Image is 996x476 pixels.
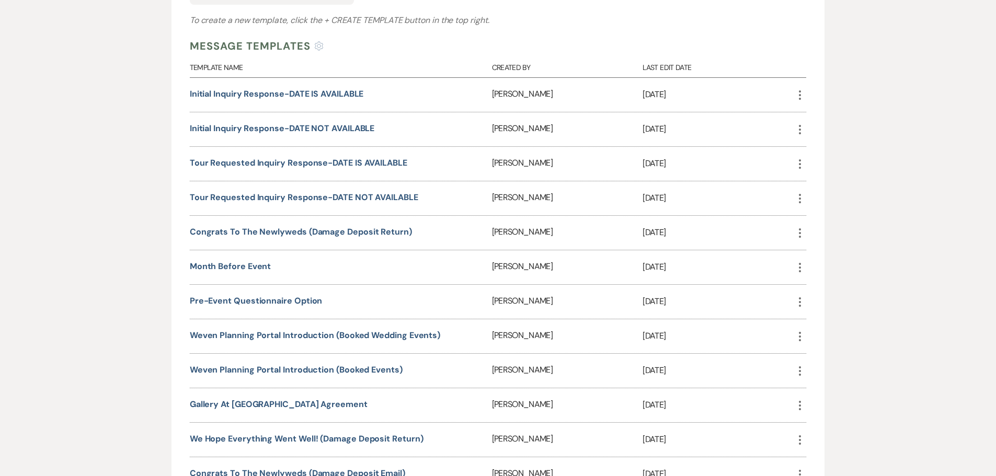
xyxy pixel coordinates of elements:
p: [DATE] [643,157,794,170]
p: [DATE] [643,88,794,101]
a: Weven Planning Portal Introduction (Booked Events) [190,364,403,375]
a: Initial Inquiry Response-DATE IS AVAILABLE [190,88,364,99]
p: [DATE] [643,260,794,274]
p: [DATE] [643,329,794,343]
span: + Create Template [324,15,403,26]
p: [DATE] [643,226,794,239]
div: [PERSON_NAME] [492,216,643,250]
div: [PERSON_NAME] [492,112,643,146]
div: [PERSON_NAME] [492,285,643,319]
a: Tour Requested Inquiry Response-DATE IS AVAILABLE [190,157,407,168]
p: [DATE] [643,398,794,412]
div: Last Edit Date [643,54,794,77]
p: [DATE] [643,122,794,136]
a: Gallery at [GEOGRAPHIC_DATA] Agreement [190,399,368,410]
div: [PERSON_NAME] [492,319,643,353]
p: [DATE] [643,295,794,308]
a: Tour Requested Inquiry Response-DATE NOT AVAILABLE [190,192,418,203]
div: [PERSON_NAME] [492,354,643,388]
div: [PERSON_NAME] [492,250,643,284]
a: Month before event [190,261,271,272]
div: [PERSON_NAME] [492,388,643,422]
div: [PERSON_NAME] [492,78,643,112]
a: Pre-Event Questionnaire Option [190,295,323,306]
div: [PERSON_NAME] [492,147,643,181]
p: [DATE] [643,364,794,377]
p: [DATE] [643,191,794,205]
div: [PERSON_NAME] [492,181,643,215]
h4: Message Templates [190,38,311,54]
h3: To create a new template, click the button in the top right. [190,14,807,27]
p: [DATE] [643,433,794,446]
a: We hope everything went well! (Damage deposit return) [190,433,423,444]
div: Template Name [190,54,492,77]
a: Initial Inquiry Response-DATE NOT AVAILABLE [190,123,375,134]
a: Congrats to the newlyweds (Damage deposit return) [190,226,412,237]
div: [PERSON_NAME] [492,423,643,457]
div: Created By [492,54,643,77]
a: Weven Planning Portal Introduction (Booked Wedding Events) [190,330,440,341]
